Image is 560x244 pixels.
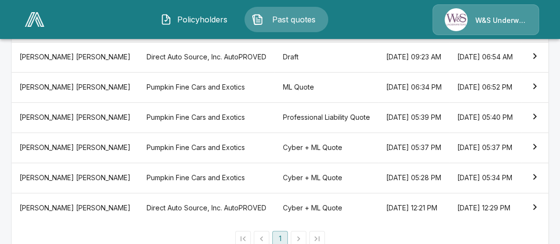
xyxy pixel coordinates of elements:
th: [PERSON_NAME] [PERSON_NAME] [12,193,139,223]
th: [DATE] 12:21 PM [378,193,449,223]
th: [DATE] 06:54 AM [449,42,521,72]
button: Policyholders IconPolicyholders [153,7,237,32]
th: [DATE] 06:52 PM [449,72,521,102]
button: Past quotes IconPast quotes [244,7,328,32]
img: AA Logo [25,12,44,27]
th: [PERSON_NAME] [PERSON_NAME] [12,42,139,72]
th: [DATE] 06:34 PM [378,72,449,102]
th: [DATE] 05:37 PM [378,132,449,163]
th: Cyber + ML Quote [275,163,378,193]
th: Pumpkin Fine Cars and Exotics [139,163,275,193]
th: Cyber + ML Quote [275,193,378,223]
span: Policyholders [176,14,229,25]
th: [PERSON_NAME] [PERSON_NAME] [12,102,139,132]
th: [DATE] 09:23 AM [378,42,449,72]
th: Pumpkin Fine Cars and Exotics [139,72,275,102]
th: Pumpkin Fine Cars and Exotics [139,102,275,132]
th: [DATE] 05:28 PM [378,163,449,193]
th: [DATE] 05:37 PM [449,132,521,163]
th: [DATE] 05:40 PM [449,102,521,132]
th: ML Quote [275,72,378,102]
th: Pumpkin Fine Cars and Exotics [139,132,275,163]
img: Policyholders Icon [160,14,172,25]
th: [DATE] 05:39 PM [378,102,449,132]
table: simple table [12,15,548,223]
th: [PERSON_NAME] [PERSON_NAME] [12,132,139,163]
img: Past quotes Icon [252,14,263,25]
th: Draft [275,42,378,72]
th: [DATE] 12:29 PM [449,193,521,223]
th: [PERSON_NAME] [PERSON_NAME] [12,72,139,102]
th: Direct Auto Source, Inc. AutoPROVED [139,193,275,223]
th: [PERSON_NAME] [PERSON_NAME] [12,163,139,193]
span: Past quotes [267,14,321,25]
th: Professional Liability Quote [275,102,378,132]
th: [DATE] 05:34 PM [449,163,521,193]
th: Cyber + ML Quote [275,132,378,163]
th: Direct Auto Source, Inc. AutoPROVED [139,42,275,72]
